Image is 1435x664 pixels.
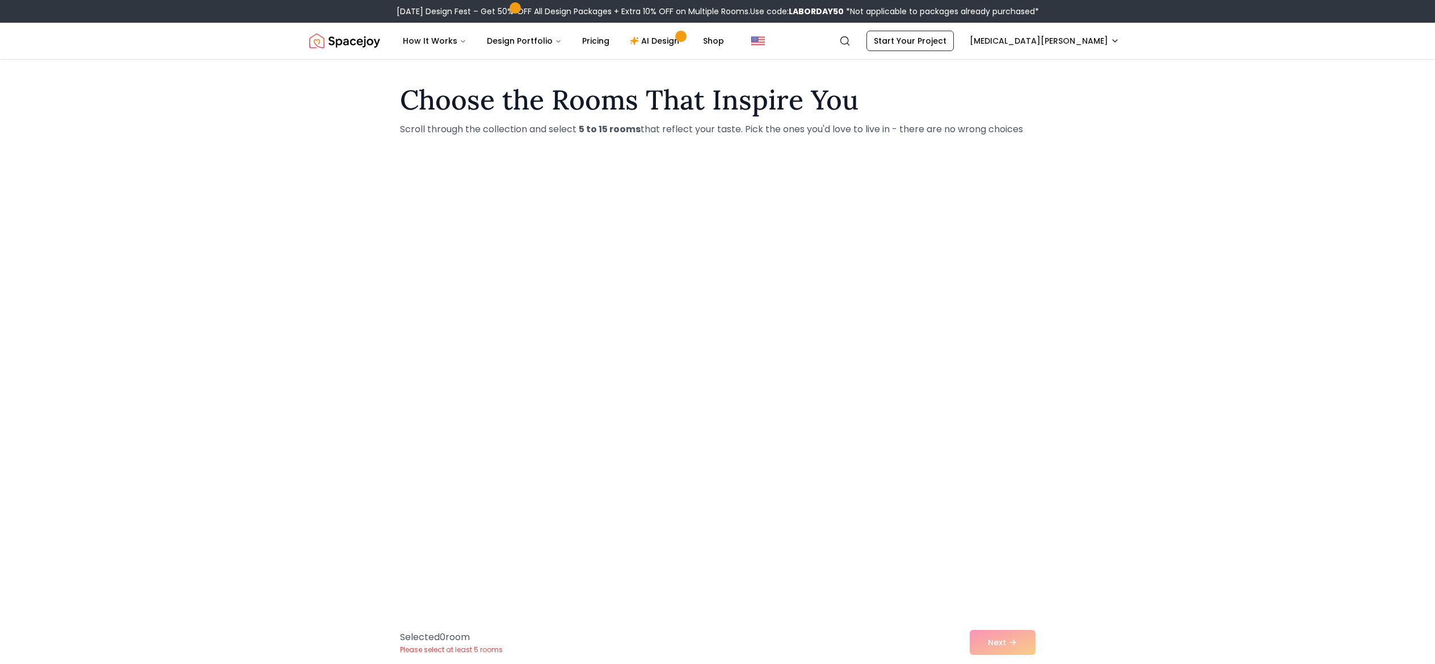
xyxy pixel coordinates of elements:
[579,123,641,136] strong: 5 to 15 rooms
[478,30,571,52] button: Design Portfolio
[400,123,1036,136] p: Scroll through the collection and select that reflect your taste. Pick the ones you'd love to liv...
[400,645,503,654] p: Please select at least 5 rooms
[694,30,733,52] a: Shop
[866,31,954,51] a: Start Your Project
[844,6,1039,17] span: *Not applicable to packages already purchased*
[309,30,380,52] a: Spacejoy
[400,86,1036,114] h1: Choose the Rooms That Inspire You
[394,30,475,52] button: How It Works
[309,23,1126,59] nav: Global
[309,30,380,52] img: Spacejoy Logo
[394,30,733,52] nav: Main
[397,6,1039,17] div: [DATE] Design Fest – Get 50% OFF All Design Packages + Extra 10% OFF on Multiple Rooms.
[963,31,1126,51] button: [MEDICAL_DATA][PERSON_NAME]
[621,30,692,52] a: AI Design
[751,34,765,48] img: United States
[750,6,844,17] span: Use code:
[789,6,844,17] b: LABORDAY50
[573,30,618,52] a: Pricing
[400,631,503,644] p: Selected 0 room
